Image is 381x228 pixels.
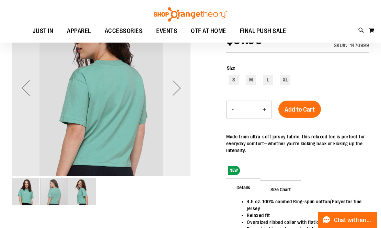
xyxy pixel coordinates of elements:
span: EVENTS [156,23,177,39]
img: Boxy Tee [68,178,96,205]
button: Decrease product quantity [227,101,239,118]
button: Chat with an Expert [318,212,377,228]
span: OTF AT HOME [191,23,226,39]
div: M [246,75,256,85]
span: Add to Cart [285,106,315,113]
span: FINAL PUSH SALE [240,23,286,39]
span: Details [226,178,261,196]
span: APPAREL [67,23,91,39]
button: Increase product quantity [257,101,271,118]
span: Size Chart [260,180,301,198]
div: 1470999 [350,42,369,49]
span: ACCESSORIES [105,23,143,39]
li: Relaxed fit [247,212,362,219]
strong: SKU [334,43,347,48]
span: NEW [228,166,240,175]
div: S [229,75,239,85]
div: image 1 of 3 [12,177,40,206]
button: Add to Cart [278,101,321,118]
div: Made from ultra-soft jersey fabric, this relaxed tee is perfect for everyday comfort—whether you'... [226,133,369,154]
span: Size [227,65,235,71]
li: 4.5 oz. 100% combed Ring-spun cotton/Polyester fine jersey [247,198,362,212]
div: XL [280,75,290,85]
img: Boxy Tee [12,178,39,205]
div: image 2 of 3 [40,177,68,206]
img: Shop Orangetheory [153,7,228,22]
li: Oversized ribbed collar with flatlock stitching [247,219,362,226]
div: image 3 of 3 [68,177,96,206]
span: Chat with an Expert [334,217,373,224]
span: JUST IN [33,23,54,39]
input: Product quantity [239,101,257,118]
div: L [263,75,273,85]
